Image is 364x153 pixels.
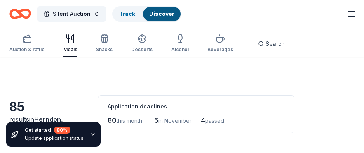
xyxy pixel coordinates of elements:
div: Snacks [96,46,113,53]
span: in November [158,117,192,124]
button: Silent Auction [37,6,106,22]
div: results [9,115,89,133]
span: in [9,115,75,132]
button: Beverages [207,31,233,57]
span: Silent Auction [53,9,91,19]
button: Auction & raffle [9,31,45,57]
a: Discover [149,10,174,17]
a: Track [119,10,135,17]
div: 85 [9,99,89,115]
button: Search [252,36,291,52]
div: Beverages [207,46,233,53]
div: Application deadlines [108,102,285,111]
span: 5 [154,116,158,124]
div: Get started [25,127,84,134]
div: Auction & raffle [9,46,45,53]
button: Snacks [96,31,113,57]
span: Search [266,39,285,48]
div: 80 % [54,127,70,134]
span: Herndon, [GEOGRAPHIC_DATA] [9,115,75,132]
div: Meals [63,46,77,53]
span: 4 [201,116,205,124]
span: passed [205,117,224,124]
button: Alcohol [171,31,189,57]
button: Desserts [131,31,153,57]
button: TrackDiscover [112,6,181,22]
button: Meals [63,31,77,57]
div: Alcohol [171,46,189,53]
div: Update application status [25,135,84,141]
a: Home [9,5,31,23]
div: Desserts [131,46,153,53]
